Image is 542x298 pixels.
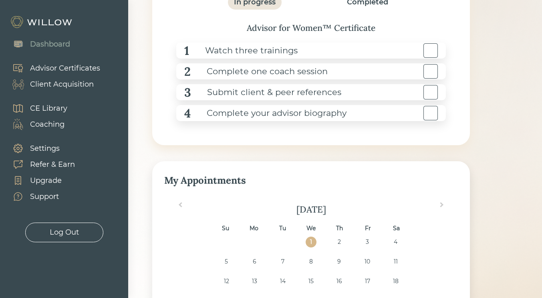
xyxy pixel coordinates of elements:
div: Choose Tuesday, October 14th, 2025 [278,276,288,287]
a: Coaching [4,116,67,132]
div: Sa [391,223,402,234]
button: Next Month [436,201,449,213]
div: Choose Wednesday, October 8th, 2025 [306,256,316,267]
div: 1 [184,42,189,60]
div: Choose Wednesday, October 15th, 2025 [306,276,316,287]
div: Dashboard [30,39,70,50]
div: Choose Monday, October 13th, 2025 [249,276,260,287]
a: Advisor Certificates [4,60,100,76]
div: Choose Sunday, October 12th, 2025 [221,276,232,287]
div: My Appointments [164,173,458,188]
div: Submit client & peer references [191,83,341,101]
div: Complete your advisor biography [191,104,347,122]
div: Upgrade [30,175,62,186]
img: Willow [10,16,74,28]
div: CE Library [30,103,67,114]
a: Upgrade [4,172,75,189]
div: Choose Monday, October 6th, 2025 [249,256,260,267]
div: 2 [184,63,191,81]
button: Previous Month [173,201,186,213]
div: Refer & Earn [30,159,75,170]
a: Dashboard [4,36,70,52]
div: Choose Thursday, October 9th, 2025 [334,256,345,267]
div: We [306,223,316,234]
div: 3 [184,83,191,101]
div: Choose Saturday, October 4th, 2025 [390,237,401,247]
div: Su [220,223,231,234]
div: Fr [363,223,373,234]
div: Support [30,191,59,202]
div: Choose Tuesday, October 7th, 2025 [278,256,288,267]
div: Client Acquisition [30,79,94,90]
div: Log Out [50,227,79,238]
div: Coaching [30,119,64,130]
a: Refer & Earn [4,156,75,172]
a: Settings [4,140,75,156]
div: Choose Saturday, October 11th, 2025 [390,256,401,267]
div: Settings [30,143,60,154]
div: Advisor for Women™ Certificate [168,22,454,34]
div: Watch three trainings [189,42,298,60]
a: Client Acquisition [4,76,100,92]
div: Choose Friday, October 10th, 2025 [362,256,373,267]
div: Choose Saturday, October 18th, 2025 [390,276,401,287]
div: Advisor Certificates [30,63,100,74]
div: [DATE] [164,203,458,216]
div: Choose Sunday, October 5th, 2025 [221,256,232,267]
div: Mo [249,223,260,234]
div: Choose Friday, October 17th, 2025 [362,276,373,287]
div: Choose Thursday, October 2nd, 2025 [334,237,345,247]
a: CE Library [4,100,67,116]
div: Th [334,223,345,234]
div: Tu [277,223,288,234]
div: Complete one coach session [191,63,328,81]
div: Choose Friday, October 3rd, 2025 [362,237,373,247]
div: Choose Wednesday, October 1st, 2025 [306,237,316,247]
div: 4 [184,104,191,122]
div: Choose Thursday, October 16th, 2025 [334,276,345,287]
